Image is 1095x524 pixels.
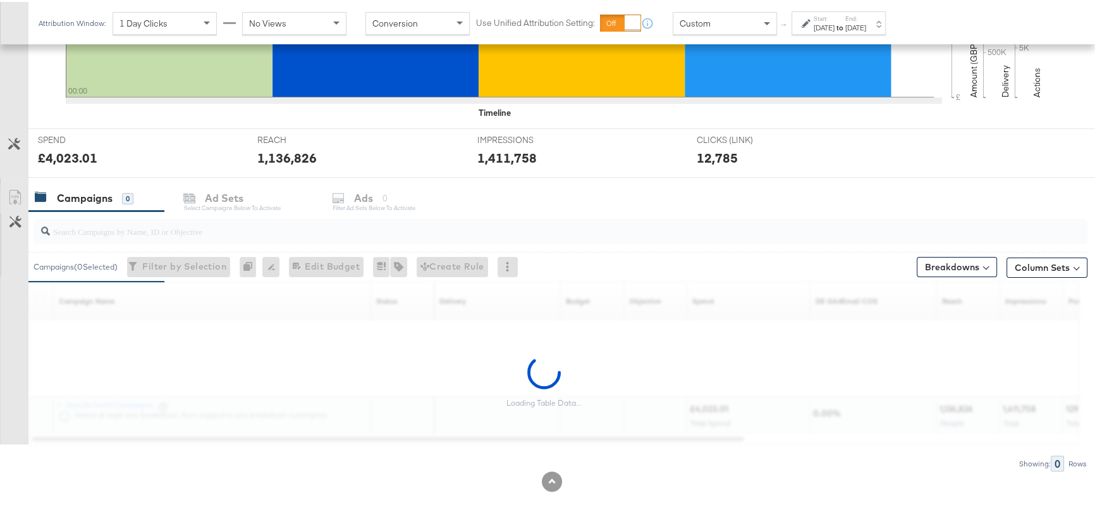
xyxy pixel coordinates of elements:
div: Rows [1068,458,1087,466]
span: IMPRESSIONS [477,132,572,144]
button: Breakdowns [917,255,997,275]
label: Start: [814,13,835,21]
text: Amount (GBP) [968,40,979,96]
span: No Views [249,16,286,27]
span: Conversion [372,16,418,27]
div: Loading Table Data... [506,396,582,406]
div: 1,411,758 [477,147,537,165]
span: SPEND [38,132,133,144]
div: £4,023.01 [38,147,97,165]
div: Showing: [1019,458,1051,466]
text: Delivery [1000,63,1011,96]
div: 12,785 [697,147,738,165]
div: [DATE] [814,21,835,31]
span: REACH [257,132,352,144]
span: Custom [680,16,711,27]
span: 1 Day Clicks [119,16,168,27]
div: 0 [122,191,133,203]
div: Campaigns [57,189,113,204]
label: Use Unified Attribution Setting: [476,15,595,27]
span: CLICKS (LINK) [697,132,792,144]
div: [DATE] [845,21,866,31]
text: Actions [1031,66,1043,96]
strong: to [835,21,845,30]
div: 1,136,826 [257,147,317,165]
div: 0 [240,255,262,275]
span: ↑ [778,22,790,26]
div: 0 [1051,454,1064,470]
label: End: [845,13,866,21]
div: Timeline [479,105,511,117]
input: Search Campaigns by Name, ID or Objective [50,212,992,237]
div: Campaigns ( 0 Selected) [34,259,118,271]
button: Column Sets [1006,256,1087,276]
div: Attribution Window: [38,17,106,26]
